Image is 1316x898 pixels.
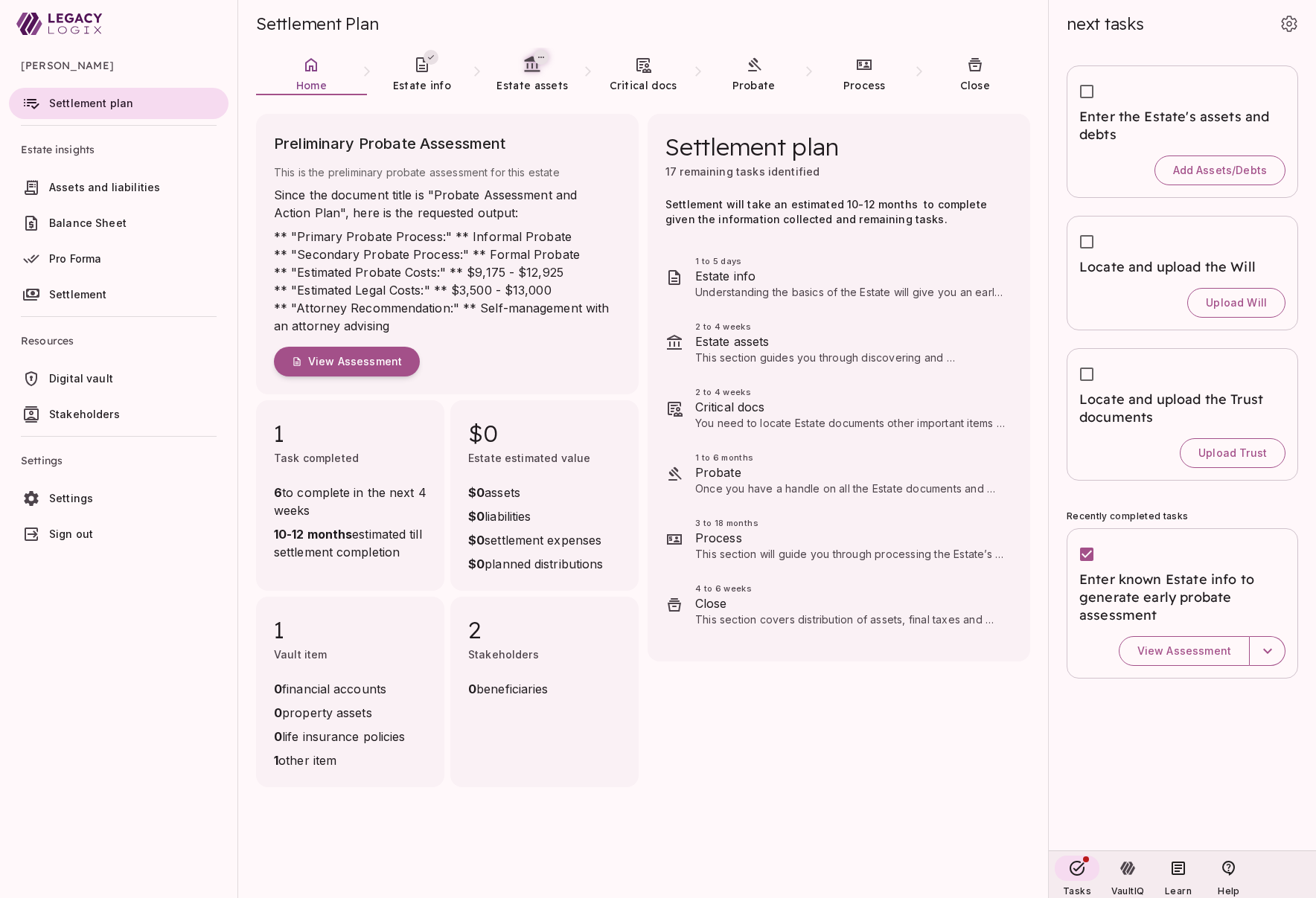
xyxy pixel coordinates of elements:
[21,48,217,83] span: [PERSON_NAME]
[496,79,568,92] span: Estate assets
[468,485,485,500] strong: $0
[274,164,621,180] span: This is the preliminary probate assessment for this estate
[648,245,1030,310] div: 1 to 5 daysEstate infoUnderstanding the basics of the Estate will give you an early perspective o...
[49,181,160,193] span: Assets and liabilities
[9,363,229,394] a: Digital vault
[274,228,621,335] p: ** "Primary Probate Process:" ** Informal Probate ** "Secondary Probate Process:" ** Formal Proba...
[695,583,1006,594] span: 4 to 6 weeks
[21,323,217,359] span: Resources
[1079,258,1285,276] span: Locate and upload the Will
[648,376,1030,441] div: 2 to 4 weeksCritical docsYou need to locate Estate documents other important items to settle the ...
[274,705,282,720] strong: 0
[695,398,1006,416] span: Critical docs
[9,483,229,514] a: Settings
[648,310,1030,376] div: 2 to 4 weeksEstate assetsThis section guides you through discovering and documenting the deceased...
[49,372,113,385] span: Digital vault
[468,484,603,501] span: assets
[1137,644,1231,658] span: View Assessment
[610,79,677,92] span: Critical docs
[1067,65,1298,198] div: Enter the Estate's assets and debtsAdd Assets/Debts
[695,351,1006,453] span: This section guides you through discovering and documenting the deceased's financial assets and l...
[9,519,229,550] a: Sign out
[9,279,229,310] a: Settlement
[49,217,127,229] span: Balance Sheet
[274,704,405,722] span: property assets
[732,79,776,92] span: Probate
[1165,885,1192,897] span: Learn
[274,729,282,744] strong: 0
[256,13,378,34] span: Settlement Plan
[468,648,539,661] span: Stakeholders
[468,509,485,524] strong: $0
[274,681,282,696] strong: 0
[1063,885,1091,897] span: Tasks
[9,172,229,203] a: Assets and liabilities
[695,517,1006,529] span: 3 to 18 months
[274,452,359,464] span: Task completed
[1111,885,1144,897] span: VaultIQ
[695,613,1000,685] span: This section covers distribution of assets, final taxes and accounting, and how to wrap things up...
[468,452,590,464] span: Estate estimated value
[695,548,1005,605] span: This section will guide you through processing the Estate’s assets. Tasks related to your specifi...
[665,198,990,225] span: Settlement will take an estimated 10-12 months to complete given the information collected and re...
[468,531,603,549] span: settlement expenses
[308,355,402,368] span: View Assessment
[1180,438,1285,468] button: Upload Trust
[274,527,352,542] strong: 10-12 months
[695,452,1006,464] span: 1 to 6 months
[1218,885,1239,897] span: Help
[695,594,1006,612] span: Close
[49,252,101,265] span: Pro Forma
[393,79,451,92] span: Estate info
[274,347,420,376] button: View Assessment
[468,533,485,548] strong: $0
[695,255,1006,267] span: 1 to 5 days
[468,557,485,571] strong: $0
[9,88,229,119] a: Settlement plan
[468,681,476,696] strong: 0
[1119,636,1250,666] button: View Assessment
[695,386,1006,398] span: 2 to 4 weeks
[1079,108,1285,144] span: Enter the Estate's assets and debts
[274,186,621,222] p: Since the document title is "Probate Assessment and Action Plan", here is the requested output:
[274,753,278,768] strong: 1
[695,417,1006,489] span: You need to locate Estate documents other important items to settle the Estate, such as insurance...
[9,208,229,239] a: Balance Sheet
[468,507,603,525] span: liabilities
[648,441,1030,507] div: 1 to 6 monthsProbateOnce you have a handle on all the Estate documents and assets, you can make a...
[1079,391,1285,426] span: Locate and upload the Trust documents
[695,482,1006,614] span: Once you have a handle on all the Estate documents and assets, you can make a final determination...
[1067,216,1298,330] div: Locate and upload the WillUpload Will
[274,680,405,698] span: financial accounts
[843,79,886,92] span: Process
[1067,348,1298,481] div: Locate and upload the Trust documentsUpload Trust
[1154,155,1285,185] button: Add Assets/Debts
[274,525,427,561] span: estimated till settlement completion
[450,400,639,591] div: $0Estate estimated value$0assets$0liabilities$0settlement expenses$0planned distributions
[49,492,93,504] span: Settings
[49,288,107,301] span: Settlement
[274,132,621,164] span: Preliminary Probate Assessment
[256,400,444,591] div: 1Task completed6to complete in the next 4 weeks10-12 monthsestimated till settlement completion
[49,97,133,109] span: Settlement plan
[1173,164,1267,177] span: Add Assets/Debts
[274,418,427,448] span: 1
[695,285,1006,300] p: Understanding the basics of the Estate will give you an early perspective on what’s in store for ...
[21,132,217,167] span: Estate insights
[274,615,427,644] span: 1
[648,507,1030,572] div: 3 to 18 monthsProcessThis section will guide you through processing the Estate’s assets. Tasks re...
[274,485,282,500] strong: 6
[648,572,1030,638] div: 4 to 6 weeksCloseThis section covers distribution of assets, final taxes and accounting, and how ...
[468,615,621,644] span: 2
[695,529,1006,547] span: Process
[1067,510,1188,522] span: Recently completed tasks
[9,399,229,430] a: Stakeholders
[665,132,838,161] span: Settlement plan
[274,728,405,745] span: life insurance policies
[450,597,639,787] div: 2Stakeholders0beneficiaries
[274,484,427,519] span: to complete in the next 4 weeks
[1206,296,1267,310] span: Upload Will
[960,79,991,92] span: Close
[49,408,120,420] span: Stakeholders
[695,267,1006,285] span: Estate info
